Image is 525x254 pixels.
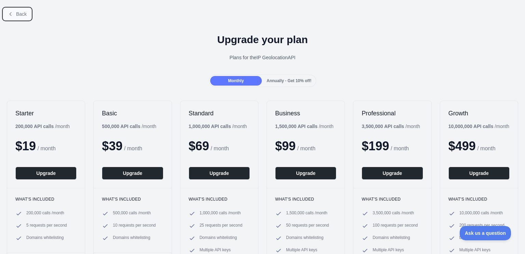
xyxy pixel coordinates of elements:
span: $ 199 [362,139,389,153]
div: / month [189,123,247,130]
b: 3,500,000 API calls [362,124,404,129]
h2: Professional [362,109,423,117]
h2: Standard [189,109,250,117]
span: $ 69 [189,139,209,153]
div: / month [275,123,334,130]
span: $ 499 [448,139,476,153]
b: 1,500,000 API calls [275,124,318,129]
b: 10,000,000 API calls [448,124,494,129]
b: 1,000,000 API calls [189,124,231,129]
iframe: Toggle Customer Support [460,226,511,240]
div: / month [448,123,510,130]
h2: Business [275,109,336,117]
div: / month [362,123,420,130]
span: $ 99 [275,139,296,153]
h2: Growth [448,109,510,117]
